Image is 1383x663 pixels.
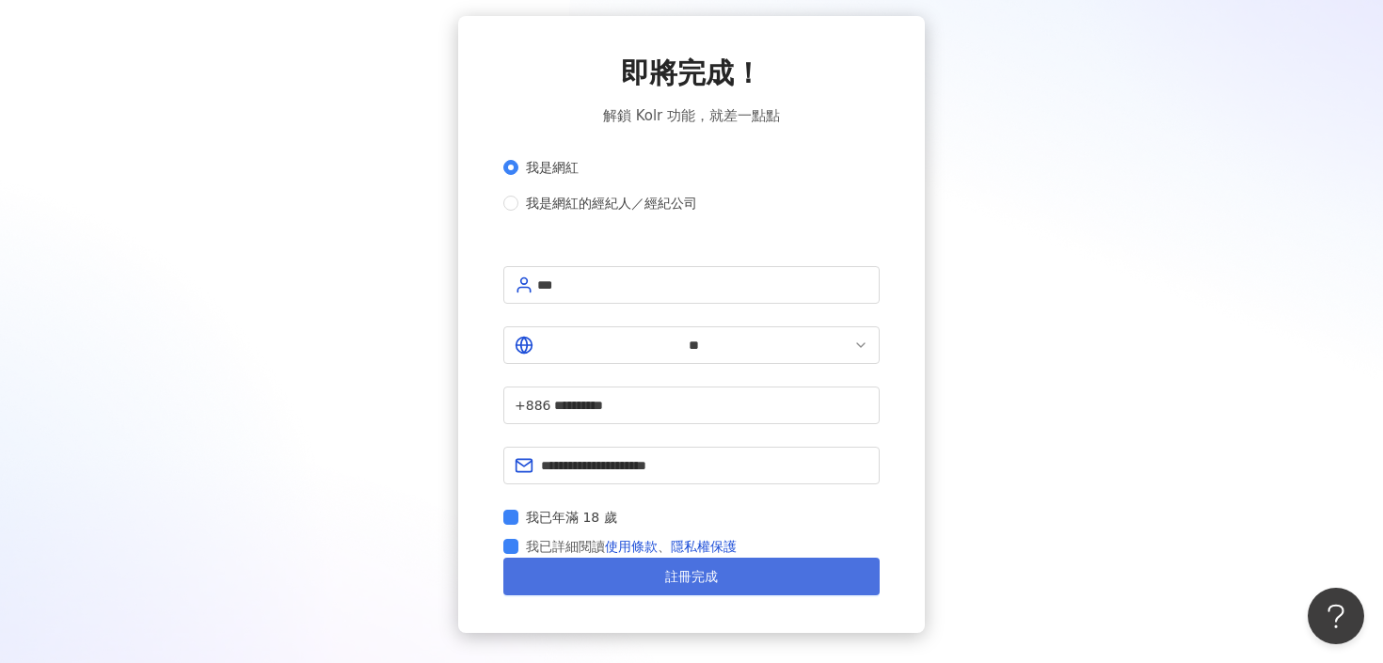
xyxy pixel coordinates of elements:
[518,193,705,213] span: 我是網紅的經紀人／經紀公司
[518,507,625,528] span: 我已年滿 18 歲
[518,157,586,178] span: 我是網紅
[503,558,880,595] button: 註冊完成
[1308,588,1364,644] iframe: Help Scout Beacon - Open
[621,54,762,93] span: 即將完成！
[515,395,550,416] span: +886
[526,535,737,558] span: 我已詳細閱讀 、
[603,104,780,127] span: 解鎖 Kolr 功能，就差一點點
[605,539,658,554] a: 使用條款
[671,539,737,554] a: 隱私權保護
[665,569,718,584] span: 註冊完成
